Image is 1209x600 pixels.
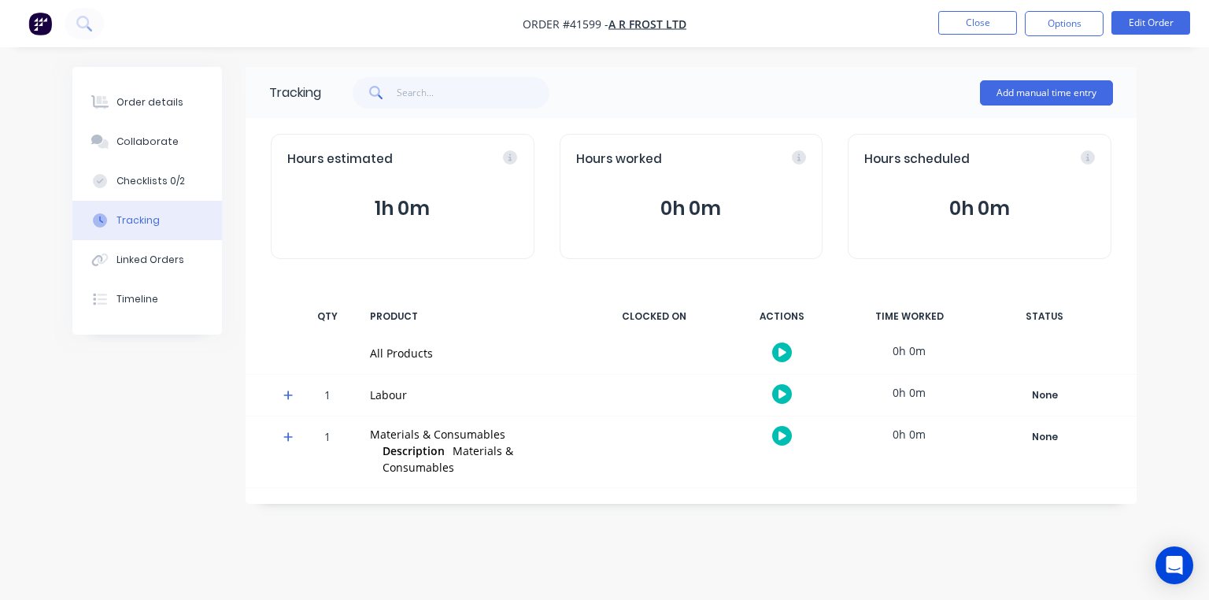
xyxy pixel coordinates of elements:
div: Order details [116,95,183,109]
img: Factory [28,12,52,35]
button: None [987,426,1102,448]
div: STATUS [978,300,1111,333]
span: Materials & Consumables [383,443,513,475]
div: 0h 0m [850,333,968,369]
div: ACTIONS [723,300,841,333]
span: Description [383,443,445,459]
button: Options [1025,11,1104,36]
div: 0h 0m [850,375,968,410]
div: None [988,385,1101,406]
div: Linked Orders [116,253,184,267]
button: Collaborate [72,122,222,161]
div: CLOCKED ON [595,300,713,333]
div: QTY [304,300,351,333]
button: Close [938,11,1017,35]
button: None [987,384,1102,406]
div: Tracking [269,83,321,102]
div: All Products [370,345,576,361]
button: Order details [72,83,222,122]
button: 1h 0m [287,194,518,224]
div: Open Intercom Messenger [1155,546,1193,584]
button: 0h 0m [864,194,1095,224]
input: Search... [397,77,550,109]
button: 0h 0m [576,194,807,224]
span: Hours estimated [287,150,393,169]
div: Labour [370,387,576,403]
button: Timeline [72,280,222,319]
button: Tracking [72,201,222,240]
div: None [988,427,1101,447]
button: Add manual time entry [980,80,1113,106]
div: 1 [304,377,351,416]
span: Hours scheduled [864,150,970,169]
div: 1 [304,419,351,487]
div: Timeline [116,292,158,306]
button: Checklists 0/2 [72,161,222,201]
button: Linked Orders [72,240,222,280]
div: Materials & Consumables [370,426,576,443]
div: Checklists 0/2 [116,174,185,188]
span: Order #41599 - [523,17,608,31]
div: PRODUCT [360,300,586,333]
div: Collaborate [116,135,179,149]
div: Tracking [116,213,160,228]
button: Edit Order [1111,11,1190,35]
a: A R Frost LTD [608,17,686,31]
div: TIME WORKED [850,300,968,333]
span: Hours worked [576,150,662,169]
div: 0h 0m [850,417,968,452]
